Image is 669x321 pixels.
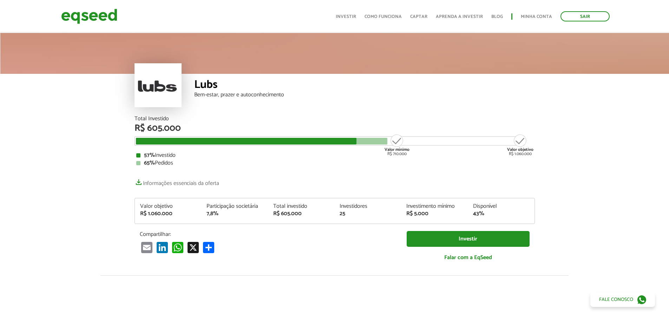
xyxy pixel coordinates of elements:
div: Total Investido [135,116,535,122]
a: Fale conosco [590,292,655,307]
a: Captar [410,14,427,19]
div: R$ 1.060.000 [140,211,196,217]
div: Disponível [473,204,529,209]
a: LinkedIn [155,241,169,253]
a: Sair [560,11,610,21]
a: Compartilhar [202,241,216,253]
strong: Valor mínimo [385,146,409,153]
a: Email [140,241,154,253]
strong: 57% [144,150,155,160]
div: Bem-estar, prazer e autoconhecimento [194,92,535,98]
div: R$ 605.000 [135,124,535,133]
a: WhatsApp [171,241,185,253]
div: Investido [136,153,533,158]
div: Participação societária [206,204,263,209]
a: Como funciona [365,14,402,19]
div: Valor objetivo [140,204,196,209]
div: Pedidos [136,160,533,166]
a: Minha conta [521,14,552,19]
a: Blog [491,14,503,19]
div: Investidores [340,204,396,209]
div: Lubs [194,79,535,92]
a: Falar com a EqSeed [407,250,530,265]
div: 7,8% [206,211,263,217]
div: R$ 605.000 [273,211,329,217]
div: R$ 5.000 [406,211,463,217]
a: Informações essenciais da oferta [135,176,219,186]
div: Investimento mínimo [406,204,463,209]
div: R$ 1.060.000 [507,134,533,156]
div: 43% [473,211,529,217]
img: EqSeed [61,7,117,26]
div: 25 [340,211,396,217]
a: Investir [336,14,356,19]
strong: 65% [144,158,155,168]
p: Compartilhar: [140,231,396,238]
a: Aprenda a investir [436,14,483,19]
div: R$ 710.000 [384,134,410,156]
a: Investir [407,231,530,247]
a: X [186,241,200,253]
strong: Valor objetivo [507,146,533,153]
div: Total investido [273,204,329,209]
